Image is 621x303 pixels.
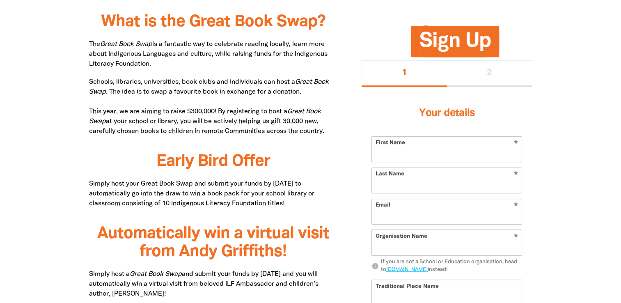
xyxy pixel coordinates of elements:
[97,226,329,259] span: Automatically win a virtual visit from Andy Griffiths!
[101,14,325,30] span: What is the Great Book Swap?
[419,32,491,57] span: Sign Up
[89,39,337,69] p: The is a fantastic way to celebrate reading locally, learn more about Indigenous Languages and cu...
[89,109,321,124] em: Great Book Swap
[386,268,428,273] a: [DOMAIN_NAME]
[130,271,182,277] em: Great Book Swap
[89,79,329,95] em: Great Book Swap
[156,154,270,169] span: Early Bird Offer
[89,77,337,136] p: Schools, libraries, universities, book clubs and individuals can host a . The idea is to swap a f...
[371,97,522,130] h3: Your details
[89,269,337,299] p: Simply host a and submit your funds by [DATE] and you will automatically win a virtual visit from...
[371,263,379,270] i: info
[100,41,152,47] em: Great Book Swap
[89,179,337,209] p: Simply host your Great Book Swap and submit your funds by [DATE] to automatically go into the dra...
[362,61,447,87] button: Stage 1
[381,258,522,274] div: If you are not a School or Education organisation, head to instead!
